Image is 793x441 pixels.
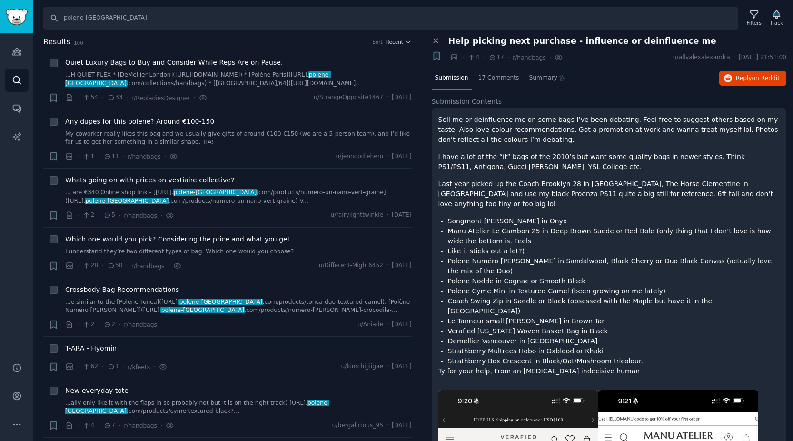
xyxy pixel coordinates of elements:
li: Strathberry Multrees Hobo in Oxblood or Khaki [448,346,780,356]
li: Songmont [PERSON_NAME] in Onyx [448,216,780,226]
span: · [122,151,124,161]
div: Sort [372,39,383,45]
a: Crossbody Bag Recommendations [65,285,179,295]
span: on Reddit [752,75,780,81]
span: · [387,211,388,220]
span: 17 [488,53,504,62]
li: Polene Nodde in Cognac or Smooth Black [448,276,780,286]
span: · [160,210,162,220]
span: r/handbags [124,422,157,429]
span: Summary [529,74,557,82]
span: · [77,210,79,220]
span: 33 [107,93,123,102]
span: Results [43,36,70,48]
span: polene-[GEOGRAPHIC_DATA] [85,198,169,204]
span: 54 [82,93,98,102]
span: · [734,53,735,62]
span: 11 [103,152,119,161]
li: Coach Swing Zip in Saddle or Black (obsessed with the Maple but have it in the [GEOGRAPHIC_DATA]) [448,296,780,316]
span: polene-[GEOGRAPHIC_DATA] [160,307,245,313]
input: Search Keyword [43,7,738,30]
span: · [445,52,447,62]
span: · [98,421,99,431]
span: 28 [82,261,98,270]
p: I have a lot of the “it” bags of the 2010’s but want some quality bags in newer styles. Think PS1... [438,152,780,172]
span: Submission [435,74,468,82]
span: r/handbags [131,263,164,270]
span: 4 [467,53,479,62]
span: · [549,52,551,62]
span: · [119,320,120,330]
span: · [98,210,99,220]
span: · [387,421,388,430]
a: ...e similar to the [Polène Tonca]([URL].polene-[GEOGRAPHIC_DATA].com/products/tonca-duo-textured... [65,298,412,315]
span: T-ARA - Hyomin [65,343,117,353]
a: ...ally only like it with the flaps in so probably not but it is on the right track) [URL].polene... [65,399,412,416]
span: 7 [103,421,115,430]
span: · [387,261,388,270]
span: 2 [82,321,94,329]
span: · [98,151,99,161]
span: Help picking next purchase - influence or deinfluence me [448,36,716,46]
span: · [77,362,79,372]
span: r/RepladiesDesigner [131,95,190,101]
a: I understand they’re two different types of bag. Which one would you choose? [65,248,412,256]
button: Track [767,8,786,28]
span: Quiet Luxury Bags to Buy and Consider While Reps Are on Pause. [65,58,283,68]
span: 4 [82,421,94,430]
span: [DATE] [392,261,411,270]
li: Demellier Vancouver in [GEOGRAPHIC_DATA] [448,336,780,346]
button: Replyon Reddit [719,71,786,86]
span: 50 [107,261,123,270]
span: polene-[GEOGRAPHIC_DATA] [178,299,263,305]
p: Sell me or deinfluence me on some bags I’ve been debating. Feel free to suggest others based on m... [438,115,780,145]
span: · [98,320,99,330]
span: · [77,320,79,330]
span: · [462,52,464,62]
p: Last year picked up the Coach Brooklyn 28 in [GEOGRAPHIC_DATA], The Horse Clementine in [GEOGRAPH... [438,179,780,209]
span: polene-[GEOGRAPHIC_DATA] [173,189,258,196]
span: [DATE] [392,211,411,220]
span: · [193,93,195,103]
span: 5 [103,211,115,220]
div: Filters [747,20,762,26]
img: GummySearch logo [6,9,28,25]
span: Recent [386,39,403,45]
span: u/allyalexalexandra [673,53,730,62]
span: · [119,210,120,220]
span: · [126,261,128,271]
li: Verafied [US_STATE] Woven Basket Bag in Black [448,326,780,336]
span: · [507,52,509,62]
li: Manu Atelier Le Cambon 25 in Deep Brown Suede or Red Bole (only thing that I don’t love is how wi... [448,226,780,246]
span: u/Aniade [357,321,383,329]
span: u/StrangeOpposite1467 [314,93,383,102]
span: · [160,421,162,431]
a: Whats going on with prices on vestiaire collective? [65,175,234,185]
span: · [101,362,103,372]
button: Recent [386,39,412,45]
div: Track [770,20,783,26]
span: u/jennoodlehero [336,152,384,161]
a: Which one would you pick? Considering the price and what you get [65,234,290,244]
span: r/kfeets [128,364,150,371]
a: New everyday tote [65,386,129,396]
a: ...H QUIET FLEX * [DeMellier London]([URL][DOMAIN_NAME]) * [Polène Paris]([URL].polene-[GEOGRAPHI... [65,71,412,88]
span: r/handbags [124,212,157,219]
a: My coworker really likes this bag and we usually give gifts of around €100-€150 (we are a 5-perso... [65,130,412,147]
a: Any dupes for this polene? Around €100-150 [65,117,214,127]
span: · [164,151,166,161]
span: 62 [82,362,98,371]
span: · [387,362,388,371]
span: 1 [82,152,94,161]
li: Polene Cyme Mini in Textured Camel (been growing on me lately) [448,286,780,296]
span: Reply [736,74,780,83]
span: · [119,421,120,431]
span: u/kimchijjiigae [341,362,383,371]
span: · [77,261,79,271]
p: Ty for your help, From an [MEDICAL_DATA] indecisive human [438,366,780,376]
span: 2 [82,211,94,220]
